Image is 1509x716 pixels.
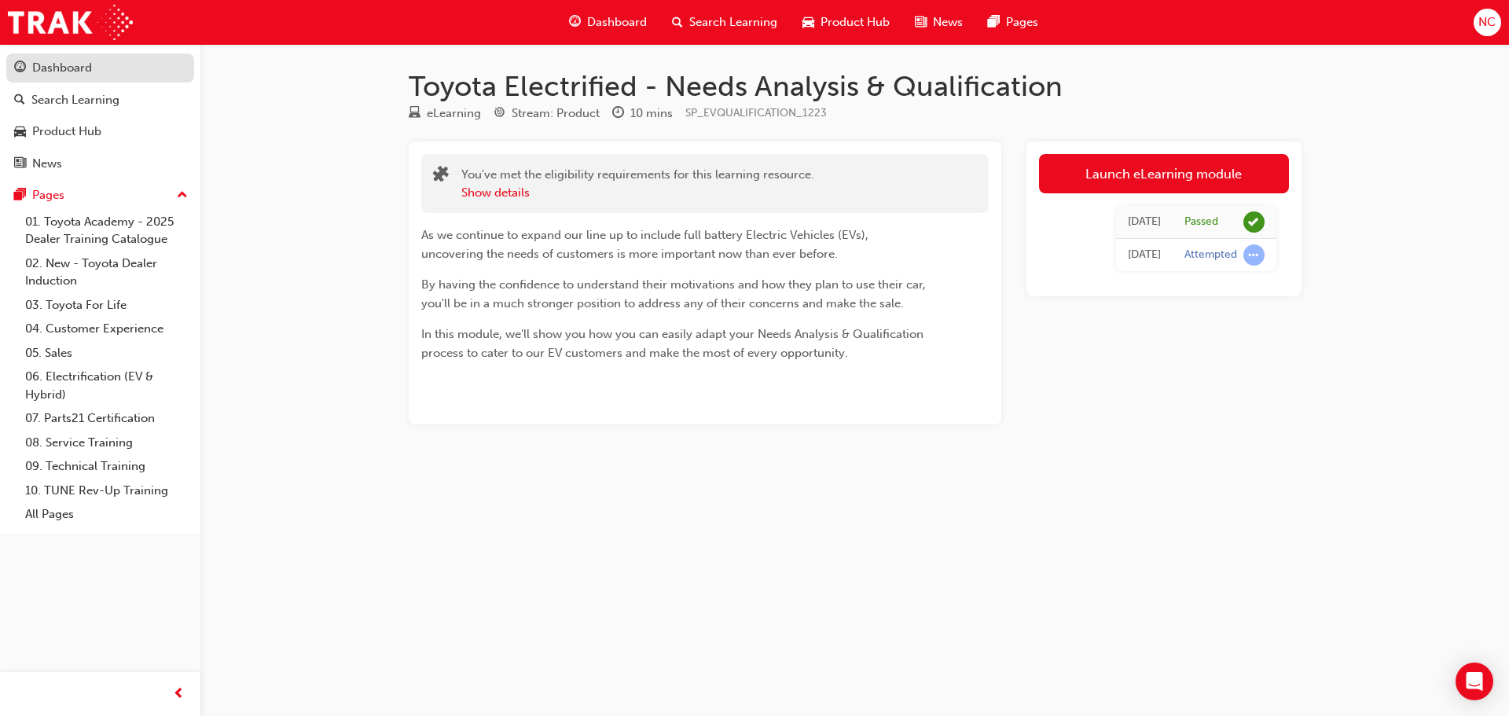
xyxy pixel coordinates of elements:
[14,94,25,108] span: search-icon
[6,53,194,83] a: Dashboard
[461,166,814,201] div: You've met the eligibility requirements for this learning resource.
[672,13,683,32] span: search-icon
[32,155,62,173] div: News
[494,104,600,123] div: Stream
[14,125,26,139] span: car-icon
[1243,244,1265,266] span: learningRecordVerb_ATTEMPT-icon
[1039,154,1289,193] a: Launch eLearning module
[685,106,827,119] span: Learning resource code
[421,327,927,360] span: In this module, we'll show you how you can easily adapt your Needs Analysis & Qualification proce...
[6,181,194,210] button: Pages
[587,13,647,31] span: Dashboard
[6,149,194,178] a: News
[1474,9,1501,36] button: NC
[433,167,449,185] span: puzzle-icon
[933,13,963,31] span: News
[659,6,790,39] a: search-iconSearch Learning
[19,431,194,455] a: 08. Service Training
[32,186,64,204] div: Pages
[32,59,92,77] div: Dashboard
[6,50,194,181] button: DashboardSearch LearningProduct HubNews
[1184,248,1237,263] div: Attempted
[1128,246,1161,264] div: Wed Aug 27 2025 11:03:11 GMT+0800 (Australian Western Standard Time)
[1006,13,1038,31] span: Pages
[19,293,194,318] a: 03. Toyota For Life
[409,107,420,121] span: learningResourceType_ELEARNING-icon
[177,185,188,206] span: up-icon
[461,184,530,202] button: Show details
[821,13,890,31] span: Product Hub
[512,105,600,123] div: Stream: Product
[902,6,975,39] a: news-iconNews
[14,157,26,171] span: news-icon
[915,13,927,32] span: news-icon
[1243,211,1265,233] span: learningRecordVerb_PASS-icon
[19,365,194,406] a: 06. Electrification (EV & Hybrid)
[1478,13,1496,31] span: NC
[8,5,133,40] img: Trak
[32,123,101,141] div: Product Hub
[19,406,194,431] a: 07. Parts21 Certification
[1456,663,1493,700] div: Open Intercom Messenger
[612,104,673,123] div: Duration
[19,317,194,341] a: 04. Customer Experience
[6,86,194,115] a: Search Learning
[612,107,624,121] span: clock-icon
[409,104,481,123] div: Type
[988,13,1000,32] span: pages-icon
[421,228,872,261] span: As we continue to expand our line up to include full battery Electric Vehicles (EVs), uncovering ...
[556,6,659,39] a: guage-iconDashboard
[1184,215,1218,229] div: Passed
[19,252,194,293] a: 02. New - Toyota Dealer Induction
[19,502,194,527] a: All Pages
[6,117,194,146] a: Product Hub
[802,13,814,32] span: car-icon
[31,91,119,109] div: Search Learning
[19,210,194,252] a: 01. Toyota Academy - 2025 Dealer Training Catalogue
[689,13,777,31] span: Search Learning
[569,13,581,32] span: guage-icon
[19,341,194,365] a: 05. Sales
[1128,213,1161,231] div: Wed Aug 27 2025 11:04:28 GMT+0800 (Australian Western Standard Time)
[14,189,26,203] span: pages-icon
[173,685,185,704] span: prev-icon
[790,6,902,39] a: car-iconProduct Hub
[409,69,1302,104] h1: Toyota Electrified - Needs Analysis & Qualification
[975,6,1051,39] a: pages-iconPages
[427,105,481,123] div: eLearning
[19,479,194,503] a: 10. TUNE Rev-Up Training
[14,61,26,75] span: guage-icon
[421,277,929,310] span: By having the confidence to understand their motivations and how they plan to use their car, you'...
[494,107,505,121] span: target-icon
[630,105,673,123] div: 10 mins
[19,454,194,479] a: 09. Technical Training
